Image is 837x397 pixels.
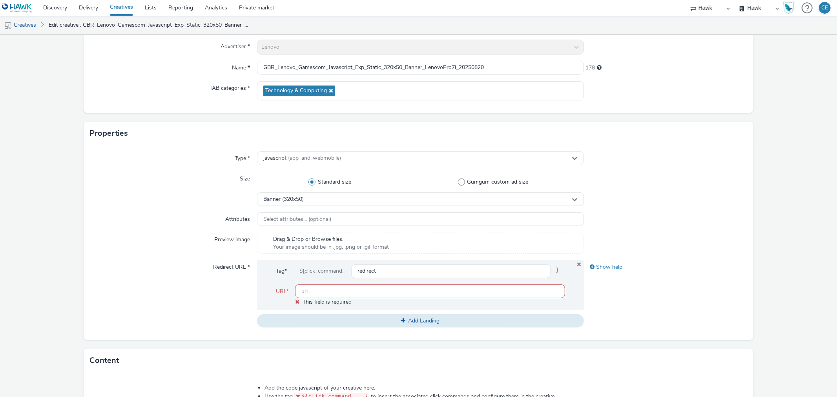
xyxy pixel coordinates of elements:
[263,196,304,203] span: Banner (320x50)
[45,16,254,35] a: Edit creative : GBR_Lenovo_Gamescom_Javascript_Exp_Static_320x50_Banner_Lenovo5i_20250820 (copy)
[264,384,579,392] li: Add the code javascript of your creative here.
[217,40,253,51] label: Advertiser *
[232,151,253,162] label: Type *
[89,355,119,366] h3: Content
[211,233,253,244] label: Preview image
[207,81,253,92] label: IAB categories *
[295,284,565,298] input: url...
[597,64,602,72] div: Maximum 255 characters
[229,61,253,72] label: Name *
[257,314,584,328] button: Add Landing
[263,216,331,223] span: Select attributes... (optional)
[303,298,352,306] span: This field is required
[822,2,828,14] div: CE
[467,178,529,186] span: Gumgum custom ad size
[584,260,747,274] div: Show help
[783,2,795,14] img: Hawk Academy
[210,260,253,271] label: Redirect URL *
[237,172,253,183] label: Size
[408,317,439,324] span: Add Landing
[4,22,12,29] img: mobile
[318,178,351,186] span: Standard size
[551,264,565,278] span: }
[265,87,327,94] span: Technology & Computing
[2,3,32,13] img: undefined Logo
[288,154,341,162] span: (app_and_webmobile)
[293,264,351,278] div: ${click_command_
[89,127,128,139] h3: Properties
[257,61,584,75] input: Name
[783,2,798,14] a: Hawk Academy
[273,243,389,251] span: Your image should be in .jpg, .png or .gif format
[222,212,253,223] label: Attributes
[263,155,341,162] span: javascript
[586,64,595,72] span: 178
[273,235,389,243] span: Drag & Drop or Browse files.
